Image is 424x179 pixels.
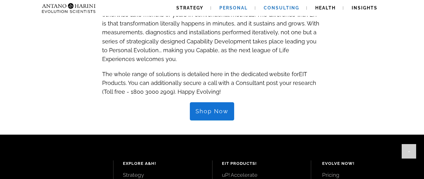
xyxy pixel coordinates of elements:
[352,5,377,10] span: Insights
[102,71,299,77] span: The whole range of solutions is detailed here in the dedicated website for
[123,171,203,178] a: Strategy
[102,67,307,87] a: EIT Products
[190,102,234,120] a: Shop Now
[123,160,203,167] h4: Explore A&H!
[176,5,203,10] span: Strategy
[219,5,248,10] span: Personal
[322,160,410,167] h4: Evolve Now!
[322,171,410,178] a: Pricing
[222,171,302,178] a: uP! Accelerate
[102,80,316,95] span: . You can additionally secure a call with a Consultant post your research (Toll free - 1800 3000 ...
[195,108,229,115] span: Shop Now
[315,5,336,10] span: Health
[222,160,302,167] h4: EIT Products!
[264,5,299,10] span: Consulting
[102,71,307,86] span: EIT Products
